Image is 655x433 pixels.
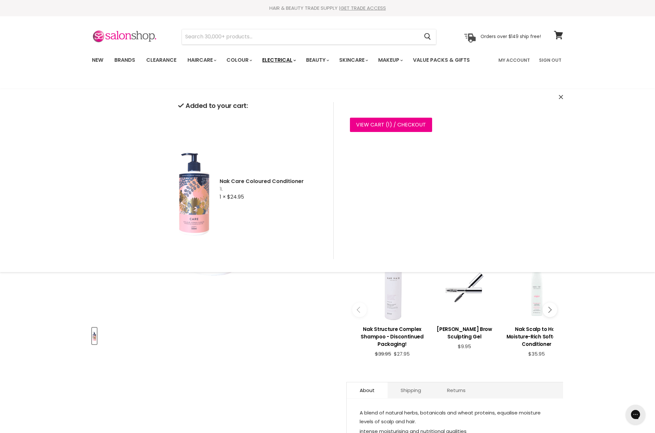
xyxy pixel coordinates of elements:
[481,33,541,39] p: Orders over $149 ship free!
[93,328,96,344] img: Nak Care Coloured Conditioner
[458,343,471,350] span: $9.95
[528,350,545,357] span: $35.95
[434,382,479,398] a: Returns
[222,53,256,67] a: Colour
[419,29,436,44] button: Search
[340,5,386,11] a: GET TRADE ACCESS
[87,53,108,67] a: New
[408,53,475,67] a: Value Packs & Gifts
[301,53,333,67] a: Beauty
[388,382,434,398] a: Shipping
[109,53,140,67] a: Brands
[375,350,391,357] span: $39.95
[334,53,372,67] a: Skincare
[182,29,436,45] form: Product
[183,53,220,67] a: Haircare
[84,51,571,70] nav: Main
[182,29,419,44] input: Search
[87,51,485,70] ul: Main menu
[373,53,407,67] a: Makeup
[431,325,497,340] h3: [PERSON_NAME] Brow Sculpting Gel
[431,321,497,344] a: View product:Ardell Brow Sculpting Gel
[257,53,300,67] a: Electrical
[504,325,570,348] h3: Nak Scalp to Hair Moisture-Rich Softening Conditioner
[623,402,649,426] iframe: Gorgias live chat messenger
[494,53,534,67] a: My Account
[360,408,550,427] p: A blend of natural herbs, botanicals and wheat proteins, equalise moisture levels of scalp and hair.
[504,321,570,351] a: View product:Nak Scalp to Hair Moisture-Rich Softening Conditioner
[359,325,425,348] h3: Nak Structure Complex Shampoo - Discontinued Packaging!
[347,382,388,398] a: About
[535,53,565,67] a: Sign Out
[92,328,97,344] button: Nak Care Coloured Conditioner
[141,53,181,67] a: Clearance
[91,326,336,344] div: Product thumbnails
[359,321,425,351] a: View product:Nak Structure Complex Shampoo - Discontinued Packaging!
[84,5,571,11] div: HAIR & BEAUTY TRADE SUPPLY |
[394,350,410,357] span: $27.95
